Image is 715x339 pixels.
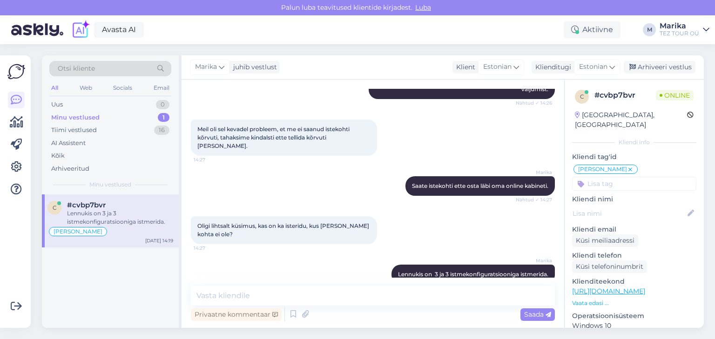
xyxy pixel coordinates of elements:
span: [PERSON_NAME] [54,229,102,234]
input: Lisa tag [572,177,696,191]
div: Privaatne kommentaar [191,308,282,321]
span: Luba [412,3,434,12]
div: Küsi telefoninumbrit [572,260,647,273]
div: Minu vestlused [51,113,100,122]
span: Estonian [579,62,607,72]
div: juhib vestlust [229,62,277,72]
p: Kliendi telefon [572,251,696,260]
span: Saate istekohti ette osta läbi oma online kabineti. [412,182,548,189]
span: Otsi kliente [58,64,95,73]
p: Kliendi email [572,225,696,234]
span: Online [656,90,694,100]
span: c [580,93,584,100]
div: Lennukis on 3 ja 3 istmekonfiguratsiooniga istmerida. [67,209,173,226]
div: 16 [154,126,169,135]
div: Uus [51,100,63,109]
div: Kõik [51,151,65,160]
div: Web [78,82,94,94]
span: [PERSON_NAME] [578,166,627,172]
span: Lennukis on 3 ja 3 istmekonfiguratsiooniga istmerida. [398,271,548,278]
div: AI Assistent [51,139,86,148]
p: Kliendi nimi [572,194,696,204]
div: Klient [452,62,475,72]
p: Vaata edasi ... [572,299,696,307]
div: Arhiveeritud [51,164,89,173]
div: Marika [660,22,699,30]
span: Minu vestlused [89,180,131,189]
p: Operatsioonisüsteem [572,311,696,321]
div: 0 [156,100,169,109]
div: All [49,82,60,94]
div: Aktiivne [564,21,621,38]
div: M [643,23,656,36]
span: 14:27 [194,156,229,163]
p: Kliendi tag'id [572,152,696,162]
div: Socials [111,82,134,94]
img: explore-ai [71,20,90,40]
div: Küsi meiliaadressi [572,234,638,247]
span: Oligi lihtsalt küsimus, kas on ka isteridu, kus [PERSON_NAME] kohta ei ole? [197,222,371,238]
p: Windows 10 [572,321,696,331]
div: [GEOGRAPHIC_DATA], [GEOGRAPHIC_DATA] [575,110,687,130]
span: Nähtud ✓ 14:26 [516,100,552,106]
a: [URL][DOMAIN_NAME] [572,287,645,295]
span: Estonian [483,62,512,72]
span: Marika [517,169,552,176]
input: Lisa nimi [573,208,686,219]
span: Saada [524,310,551,319]
div: Email [152,82,171,94]
a: Avasta AI [94,22,144,38]
div: TEZ TOUR OÜ [660,30,699,37]
div: Kliendi info [572,138,696,146]
div: 1 [158,113,169,122]
div: Arhiveeri vestlus [624,61,695,73]
span: Marika [517,257,552,264]
img: Askly Logo [7,63,25,80]
span: Meil oli sel kevadel probleem, et me ei saanud istekohti kõrvuti, tahaksime kindalsti ette tellid... [197,126,351,149]
span: #cvbp7bvr [67,201,106,209]
a: MarikaTEZ TOUR OÜ [660,22,709,37]
span: 14:27 [194,245,229,252]
span: c [53,204,57,211]
div: Tiimi vestlused [51,126,97,135]
p: Klienditeekond [572,277,696,286]
div: # cvbp7bvr [594,90,656,101]
span: Marika [195,62,217,72]
div: Klienditugi [532,62,571,72]
div: [DATE] 14:19 [145,237,173,244]
span: Nähtud ✓ 14:27 [516,196,552,203]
